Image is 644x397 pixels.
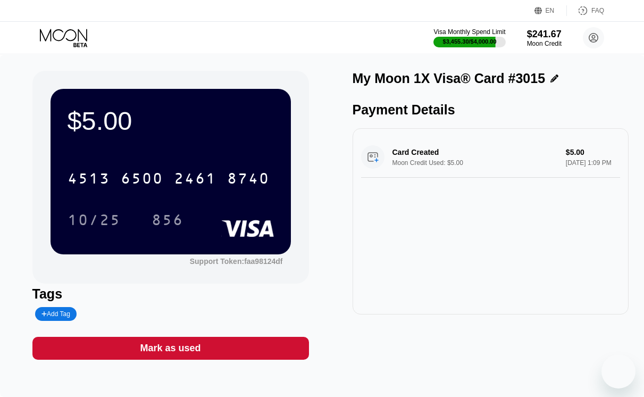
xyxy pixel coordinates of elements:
div: My Moon 1X Visa® Card #3015 [353,71,546,86]
div: 856 [144,206,191,233]
div: Add Tag [35,307,77,321]
div: $241.67 [527,29,562,40]
div: 8740 [227,171,270,188]
div: Tags [32,286,309,302]
div: Mark as used [140,342,200,354]
div: Mark as used [32,337,309,360]
div: 10/25 [60,206,129,233]
div: 6500 [121,171,163,188]
div: EN [546,7,555,14]
div: Support Token:faa98124df [190,257,283,266]
div: 10/25 [68,213,121,230]
div: 4513 [68,171,110,188]
div: 2461 [174,171,216,188]
iframe: Button to launch messaging window [601,354,635,388]
div: $3,455.30 / $4,000.00 [443,38,497,45]
div: 856 [152,213,183,230]
div: Support Token: faa98124df [190,257,283,266]
div: FAQ [591,7,604,14]
div: EN [534,5,567,16]
div: Visa Monthly Spend Limit$3,455.30/$4,000.00 [433,28,505,47]
div: Moon Credit [527,40,562,47]
div: 4513650024618740 [61,165,276,192]
div: FAQ [567,5,604,16]
div: $5.00 [68,106,274,136]
div: Add Tag [41,310,70,318]
div: Visa Monthly Spend Limit [433,28,505,36]
div: Payment Details [353,102,629,118]
div: $241.67Moon Credit [527,29,562,47]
